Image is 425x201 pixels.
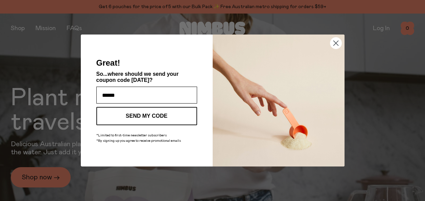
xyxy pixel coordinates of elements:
[96,107,197,125] button: SEND MY CODE
[213,35,345,166] img: c0d45117-8e62-4a02-9742-374a5db49d45.jpeg
[96,71,179,83] span: So...where should we send your coupon code [DATE]?
[330,37,342,49] button: Close dialog
[96,58,120,67] span: Great!
[96,87,197,104] input: Enter your email address
[96,139,181,142] span: *By signing up you agree to receive promotional emails
[96,134,167,137] span: *Limited to first-time newsletter subscribers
